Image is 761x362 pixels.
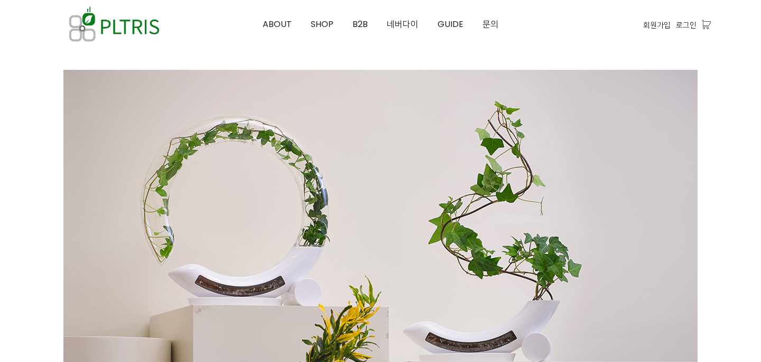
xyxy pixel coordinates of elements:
span: 문의 [482,18,498,30]
a: SHOP [301,1,343,48]
a: ABOUT [253,1,301,48]
a: GUIDE [428,1,473,48]
span: 네버다이 [387,18,419,30]
span: GUIDE [438,18,463,30]
a: 로그인 [676,19,697,31]
span: SHOP [311,18,333,30]
span: B2B [352,18,368,30]
a: B2B [343,1,377,48]
a: 네버다이 [377,1,428,48]
a: 회원가입 [643,19,671,31]
a: 문의 [473,1,508,48]
span: ABOUT [263,18,292,30]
